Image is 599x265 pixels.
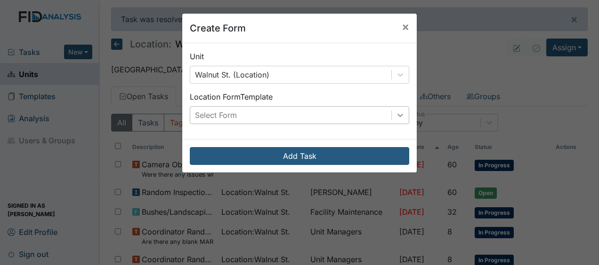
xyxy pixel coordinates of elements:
[190,51,204,62] label: Unit
[190,91,273,102] label: Location Form Template
[190,147,409,165] button: Add Task
[402,20,409,33] span: ×
[195,69,269,80] div: Walnut St. (Location)
[190,21,246,35] h5: Create Form
[195,109,237,121] div: Select Form
[394,14,417,40] button: Close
